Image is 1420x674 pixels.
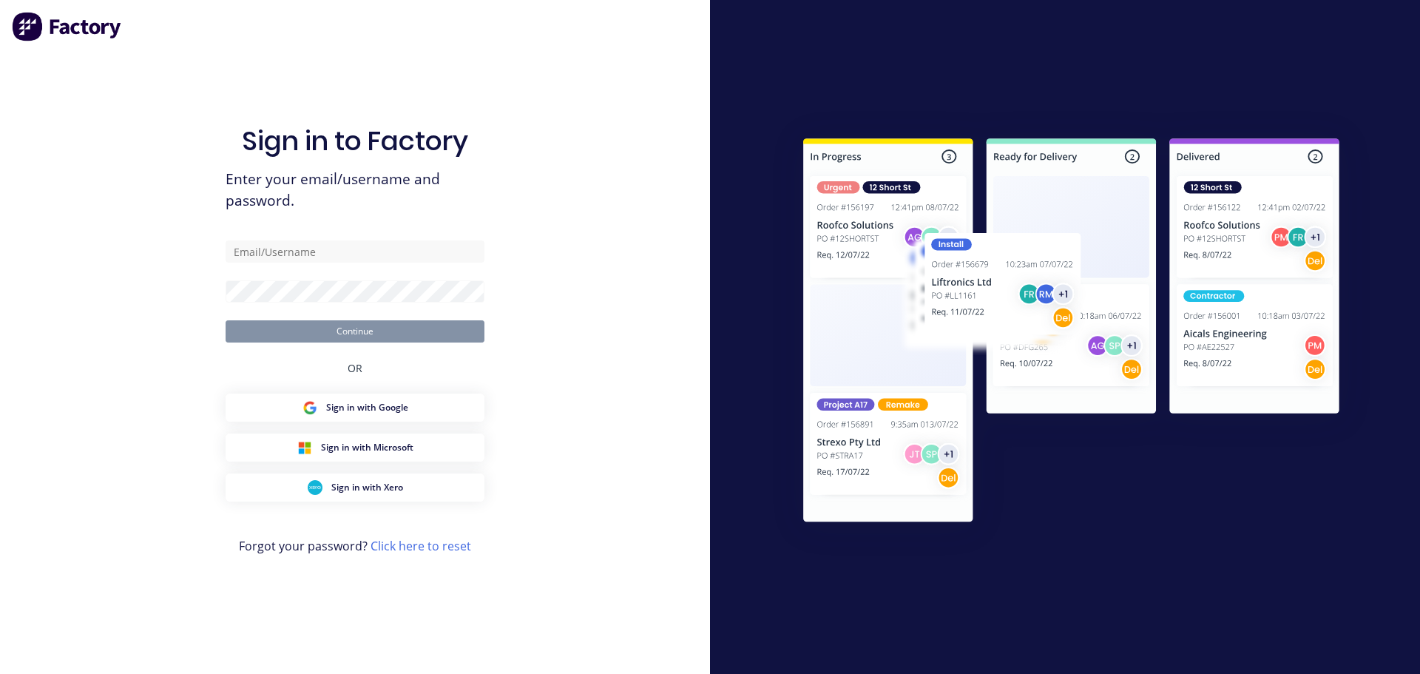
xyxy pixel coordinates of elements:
[12,12,123,41] img: Factory
[302,400,317,415] img: Google Sign in
[226,434,484,462] button: Microsoft Sign inSign in with Microsoft
[242,125,468,157] h1: Sign in to Factory
[226,169,484,212] span: Enter your email/username and password.
[348,343,362,394] div: OR
[226,474,484,502] button: Xero Sign inSign in with Xero
[771,109,1372,557] img: Sign in
[226,394,484,422] button: Google Sign inSign in with Google
[226,320,484,343] button: Continue
[371,538,471,554] a: Click here to reset
[239,537,471,555] span: Forgot your password?
[308,480,322,495] img: Xero Sign in
[331,481,403,494] span: Sign in with Xero
[326,401,408,414] span: Sign in with Google
[321,441,413,454] span: Sign in with Microsoft
[297,440,312,455] img: Microsoft Sign in
[226,240,484,263] input: Email/Username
